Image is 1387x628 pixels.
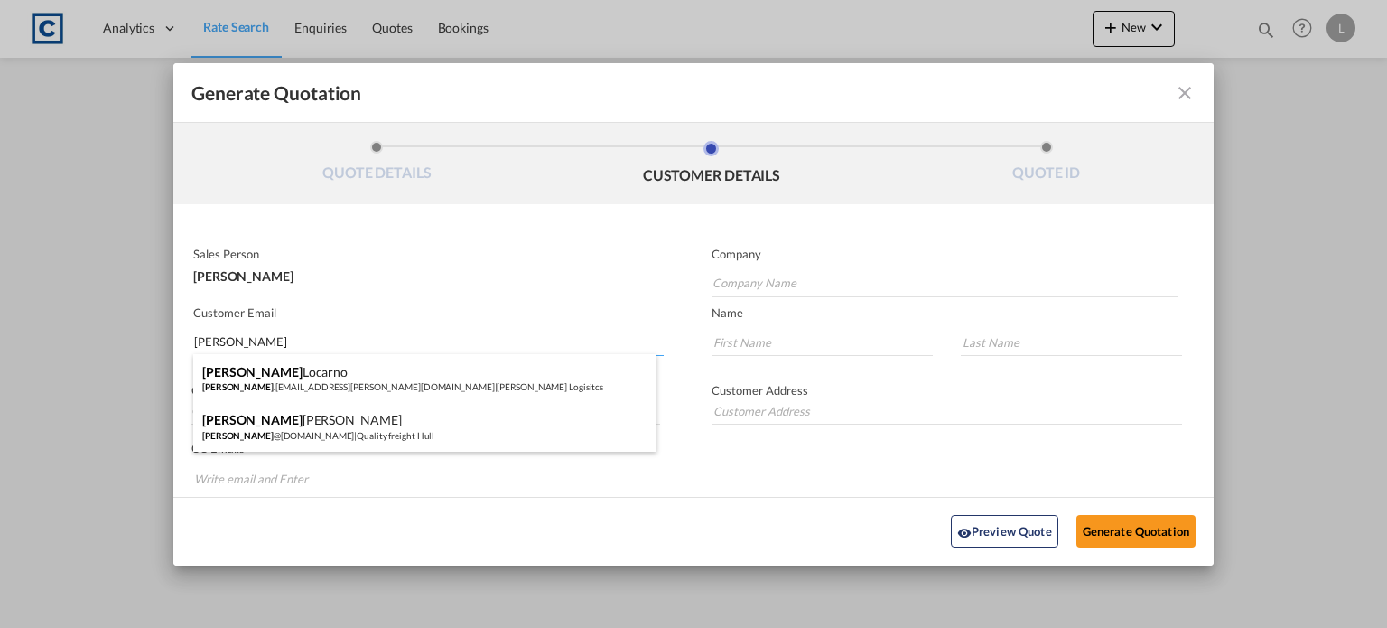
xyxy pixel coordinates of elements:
[1076,515,1196,548] button: Generate Quotation
[961,329,1182,356] input: Last Name
[193,261,659,283] div: [PERSON_NAME]
[712,305,1214,320] p: Name
[193,247,659,261] p: Sales Person
[545,141,880,190] li: CUSTOMER DETAILS
[951,515,1058,548] button: icon-eyePreview Quote
[712,383,808,398] span: Customer Address
[1174,82,1196,104] md-icon: icon-close fg-AAA8AD cursor m-0
[194,329,664,356] input: Search by Customer Name/Email Id/Company
[209,141,545,190] li: QUOTE DETAILS
[173,63,1214,566] md-dialog: Generate QuotationQUOTE ...
[712,270,1178,297] input: Company Name
[191,463,1147,498] md-chips-wrap: Chips container. Enter the text area, then type text, and press enter to add a chip.
[193,305,664,320] p: Customer Email
[191,398,660,425] input: Contact Number
[191,81,361,105] span: Generate Quotation
[191,383,660,398] p: Contact
[712,247,1178,261] p: Company
[712,329,933,356] input: First Name
[712,398,1182,425] input: Customer Address
[194,464,330,493] input: Chips input.
[879,141,1214,190] li: QUOTE ID
[957,526,972,540] md-icon: icon-eye
[191,441,1147,455] p: CC Emails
